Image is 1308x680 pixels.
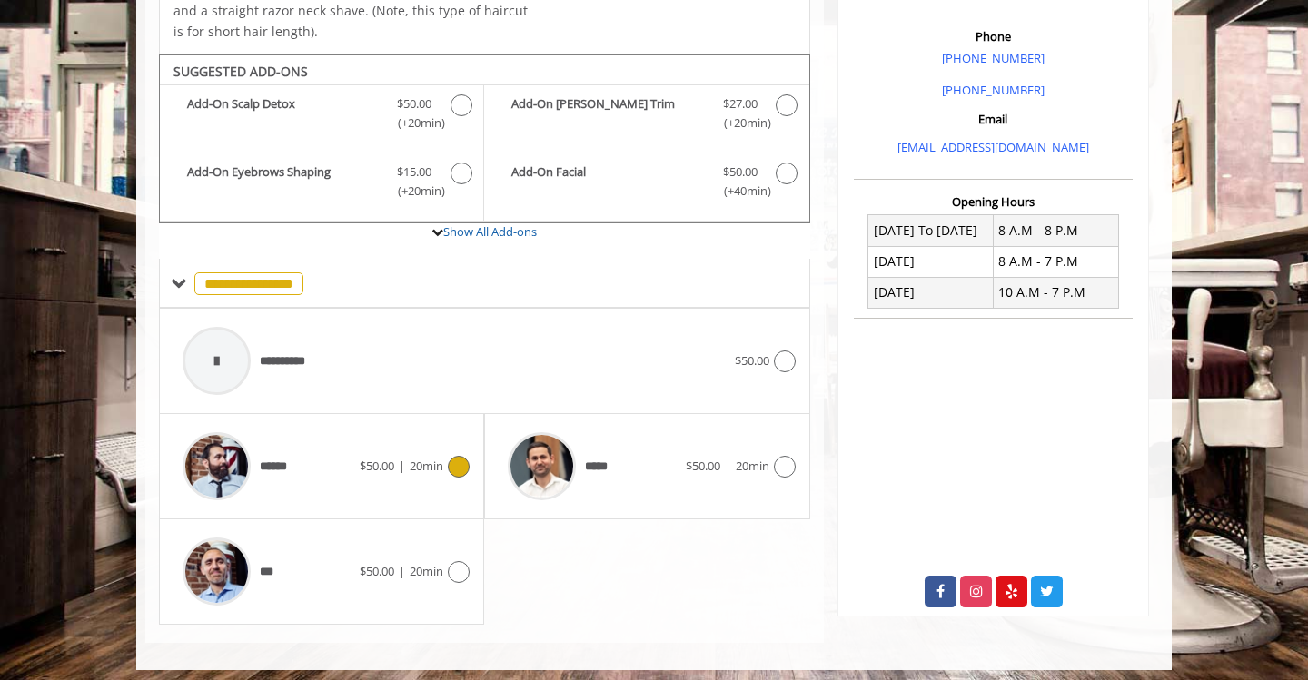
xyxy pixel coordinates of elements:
[169,94,474,137] label: Add-On Scalp Detox
[443,223,537,240] a: Show All Add-ons
[713,182,767,201] span: (+40min )
[854,195,1133,208] h3: Opening Hours
[723,163,758,182] span: $50.00
[410,458,443,474] span: 20min
[993,246,1118,277] td: 8 A.M - 7 P.M
[399,563,405,579] span: |
[187,94,379,133] b: Add-On Scalp Detox
[410,563,443,579] span: 20min
[858,113,1128,125] h3: Email
[736,458,769,474] span: 20min
[159,54,810,223] div: The Made Man Senior Barber Haircut Add-onS
[360,458,394,474] span: $50.00
[723,94,758,113] span: $27.00
[735,352,769,369] span: $50.00
[942,82,1045,98] a: [PHONE_NUMBER]
[897,139,1089,155] a: [EMAIL_ADDRESS][DOMAIN_NAME]
[868,246,994,277] td: [DATE]
[713,113,767,133] span: (+20min )
[397,163,431,182] span: $15.00
[511,163,704,201] b: Add-On Facial
[868,277,994,308] td: [DATE]
[187,163,379,201] b: Add-On Eyebrows Shaping
[169,163,474,205] label: Add-On Eyebrows Shaping
[493,163,799,205] label: Add-On Facial
[399,458,405,474] span: |
[397,94,431,113] span: $50.00
[388,182,441,201] span: (+20min )
[993,277,1118,308] td: 10 A.M - 7 P.M
[686,458,720,474] span: $50.00
[173,63,308,80] b: SUGGESTED ADD-ONS
[868,215,994,246] td: [DATE] To [DATE]
[511,94,704,133] b: Add-On [PERSON_NAME] Trim
[858,30,1128,43] h3: Phone
[360,563,394,579] span: $50.00
[493,94,799,137] label: Add-On Beard Trim
[725,458,731,474] span: |
[942,50,1045,66] a: [PHONE_NUMBER]
[993,215,1118,246] td: 8 A.M - 8 P.M
[388,113,441,133] span: (+20min )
